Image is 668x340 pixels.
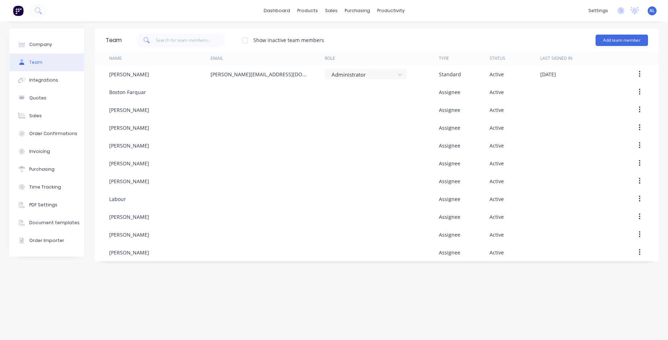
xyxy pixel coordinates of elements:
button: Team [9,53,84,71]
div: PDF Settings [29,202,57,208]
div: [PERSON_NAME] [109,231,149,238]
div: Active [490,106,504,114]
div: Assignee [439,124,460,132]
div: Active [490,88,504,96]
div: [PERSON_NAME] [109,249,149,256]
div: Active [490,142,504,149]
div: [PERSON_NAME] [109,177,149,185]
button: Time Tracking [9,178,84,196]
div: Assignee [439,142,460,149]
div: Labour [109,195,126,203]
div: [PERSON_NAME] [109,213,149,221]
div: Status [490,55,505,62]
span: AL [649,7,655,14]
div: Assignee [439,88,460,96]
div: Active [490,177,504,185]
div: [PERSON_NAME] [109,124,149,132]
button: Integrations [9,71,84,89]
div: Active [490,160,504,167]
button: Order Confirmations [9,125,84,143]
div: productivity [374,5,408,16]
div: Integrations [29,77,58,83]
div: Last signed in [540,55,572,62]
button: Document templates [9,214,84,232]
div: Assignee [439,106,460,114]
div: Role [325,55,335,62]
button: Purchasing [9,160,84,178]
div: Active [490,71,504,78]
button: Quotes [9,89,84,107]
div: Type [439,55,449,62]
div: Active [490,213,504,221]
div: [PERSON_NAME] [109,106,149,114]
div: [PERSON_NAME] [109,142,149,149]
div: sales [322,5,341,16]
div: Name [109,55,122,62]
button: Order Importer [9,232,84,249]
div: Active [490,124,504,132]
div: Show inactive team members [253,36,324,44]
button: Invoicing [9,143,84,160]
div: [PERSON_NAME] [109,71,149,78]
div: [PERSON_NAME][EMAIL_ADDRESS][DOMAIN_NAME] [211,71,310,78]
div: Assignee [439,195,460,203]
div: Team [106,36,122,45]
div: Purchasing [29,166,55,172]
div: [PERSON_NAME] [109,160,149,167]
div: Company [29,41,52,48]
div: Assignee [439,213,460,221]
div: Assignee [439,231,460,238]
div: Assignee [439,249,460,256]
div: Document templates [29,220,80,226]
button: Company [9,36,84,53]
div: Order Confirmations [29,130,77,137]
a: dashboard [260,5,294,16]
div: Sales [29,113,42,119]
div: Standard [439,71,461,78]
div: Invoicing [29,148,50,155]
button: Sales [9,107,84,125]
button: PDF Settings [9,196,84,214]
div: Boston Farquar [109,88,146,96]
div: Active [490,195,504,203]
div: settings [585,5,612,16]
div: Quotes [29,95,46,101]
div: purchasing [341,5,374,16]
div: Order Importer [29,237,64,244]
div: products [294,5,322,16]
button: Add team member [596,35,648,46]
div: Active [490,231,504,238]
div: Email [211,55,223,62]
div: Time Tracking [29,184,61,190]
div: Assignee [439,177,460,185]
input: Search for team members... [156,33,226,47]
img: Factory [13,5,24,16]
div: Team [29,59,42,66]
div: [DATE] [540,71,556,78]
div: Assignee [439,160,460,167]
div: Active [490,249,504,256]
